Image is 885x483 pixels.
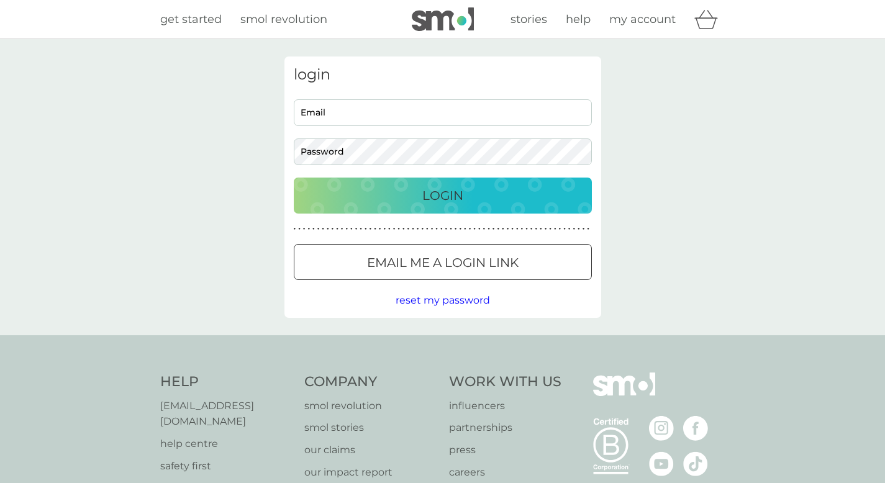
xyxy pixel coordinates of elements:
[421,226,424,232] p: ●
[473,226,476,232] p: ●
[426,226,429,232] p: ●
[298,226,301,232] p: ●
[355,226,358,232] p: ●
[449,442,561,458] a: press
[497,226,499,232] p: ●
[511,11,547,29] a: stories
[370,226,372,232] p: ●
[327,226,329,232] p: ●
[449,420,561,436] a: partnerships
[397,226,400,232] p: ●
[559,226,561,232] p: ●
[322,226,324,232] p: ●
[549,226,551,232] p: ●
[683,416,708,441] img: visit the smol Facebook page
[360,226,362,232] p: ●
[160,398,293,430] a: [EMAIL_ADDRESS][DOMAIN_NAME]
[240,11,327,29] a: smol revolution
[393,226,396,232] p: ●
[304,420,437,436] a: smol stories
[160,372,293,392] h4: Help
[525,226,528,232] p: ●
[345,226,348,232] p: ●
[374,226,376,232] p: ●
[540,226,542,232] p: ●
[396,292,490,309] button: reset my password
[304,464,437,481] a: our impact report
[511,12,547,26] span: stories
[563,226,566,232] p: ●
[440,226,443,232] p: ●
[507,226,509,232] p: ●
[294,226,296,232] p: ●
[535,226,537,232] p: ●
[388,226,391,232] p: ●
[455,226,457,232] p: ●
[516,226,519,232] p: ●
[431,226,433,232] p: ●
[459,226,461,232] p: ●
[492,226,495,232] p: ●
[521,226,524,232] p: ●
[304,372,437,392] h4: Company
[317,226,320,232] p: ●
[294,178,592,214] button: Login
[483,226,486,232] p: ●
[502,226,504,232] p: ●
[573,226,575,232] p: ●
[449,464,561,481] p: careers
[379,226,381,232] p: ●
[412,7,474,31] img: smol
[160,12,222,26] span: get started
[449,372,561,392] h4: Work With Us
[396,294,490,306] span: reset my password
[578,226,580,232] p: ●
[566,11,591,29] a: help
[488,226,490,232] p: ●
[422,186,463,205] p: Login
[341,226,343,232] p: ●
[160,436,293,452] a: help centre
[304,442,437,458] a: our claims
[365,226,367,232] p: ●
[554,226,556,232] p: ●
[568,226,571,232] p: ●
[593,372,655,415] img: smol
[240,12,327,26] span: smol revolution
[294,66,592,84] h3: login
[450,226,452,232] p: ●
[383,226,386,232] p: ●
[449,398,561,414] a: influencers
[478,226,481,232] p: ●
[587,226,589,232] p: ●
[307,226,310,232] p: ●
[609,11,676,29] a: my account
[303,226,306,232] p: ●
[402,226,405,232] p: ●
[609,12,676,26] span: my account
[336,226,338,232] p: ●
[545,226,547,232] p: ●
[435,226,438,232] p: ●
[464,226,466,232] p: ●
[407,226,410,232] p: ●
[367,253,519,273] p: Email me a login link
[530,226,533,232] p: ●
[649,416,674,441] img: visit the smol Instagram page
[566,12,591,26] span: help
[304,398,437,414] a: smol revolution
[160,458,293,474] a: safety first
[469,226,471,232] p: ●
[511,226,514,232] p: ●
[445,226,448,232] p: ●
[683,451,708,476] img: visit the smol Tiktok page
